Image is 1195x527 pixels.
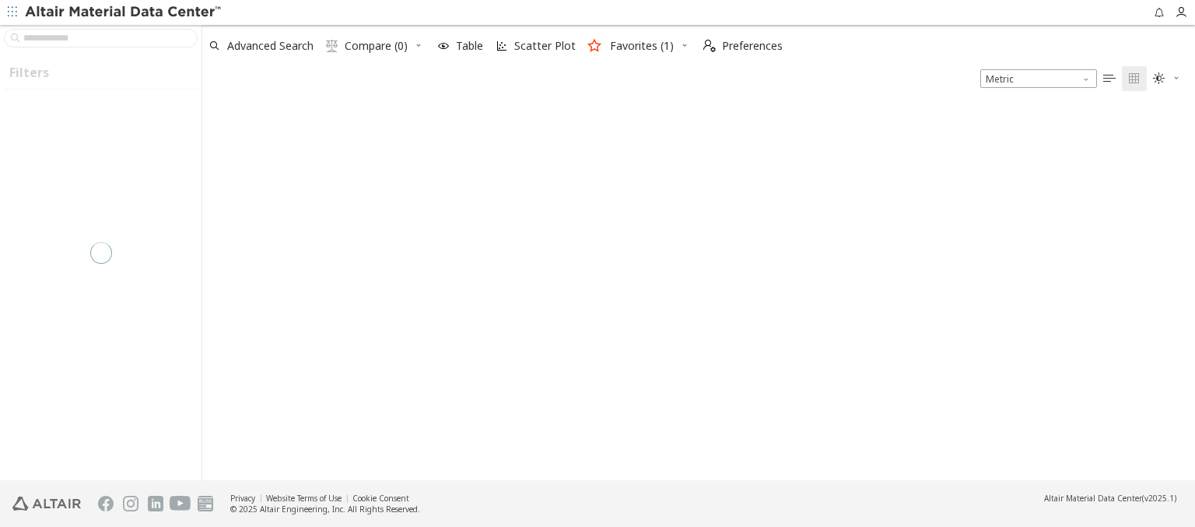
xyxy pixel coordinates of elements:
div: (v2025.1) [1044,493,1176,504]
a: Website Terms of Use [266,493,342,504]
button: Table View [1097,66,1122,91]
div: Unit System [980,69,1097,88]
img: Altair Material Data Center [25,5,223,20]
span: Favorites (1) [610,40,674,51]
button: Tile View [1122,66,1147,91]
span: Metric [980,69,1097,88]
i:  [326,40,338,52]
span: Scatter Plot [514,40,576,51]
i:  [703,40,716,52]
div: © 2025 Altair Engineering, Inc. All Rights Reserved. [230,504,420,515]
i:  [1128,72,1141,85]
a: Privacy [230,493,255,504]
span: Compare (0) [345,40,408,51]
span: Table [456,40,483,51]
i:  [1153,72,1165,85]
span: Altair Material Data Center [1044,493,1142,504]
span: Preferences [722,40,783,51]
button: Theme [1147,66,1187,91]
img: Altair Engineering [12,497,81,511]
a: Cookie Consent [352,493,409,504]
i:  [1103,72,1116,85]
span: Advanced Search [227,40,314,51]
